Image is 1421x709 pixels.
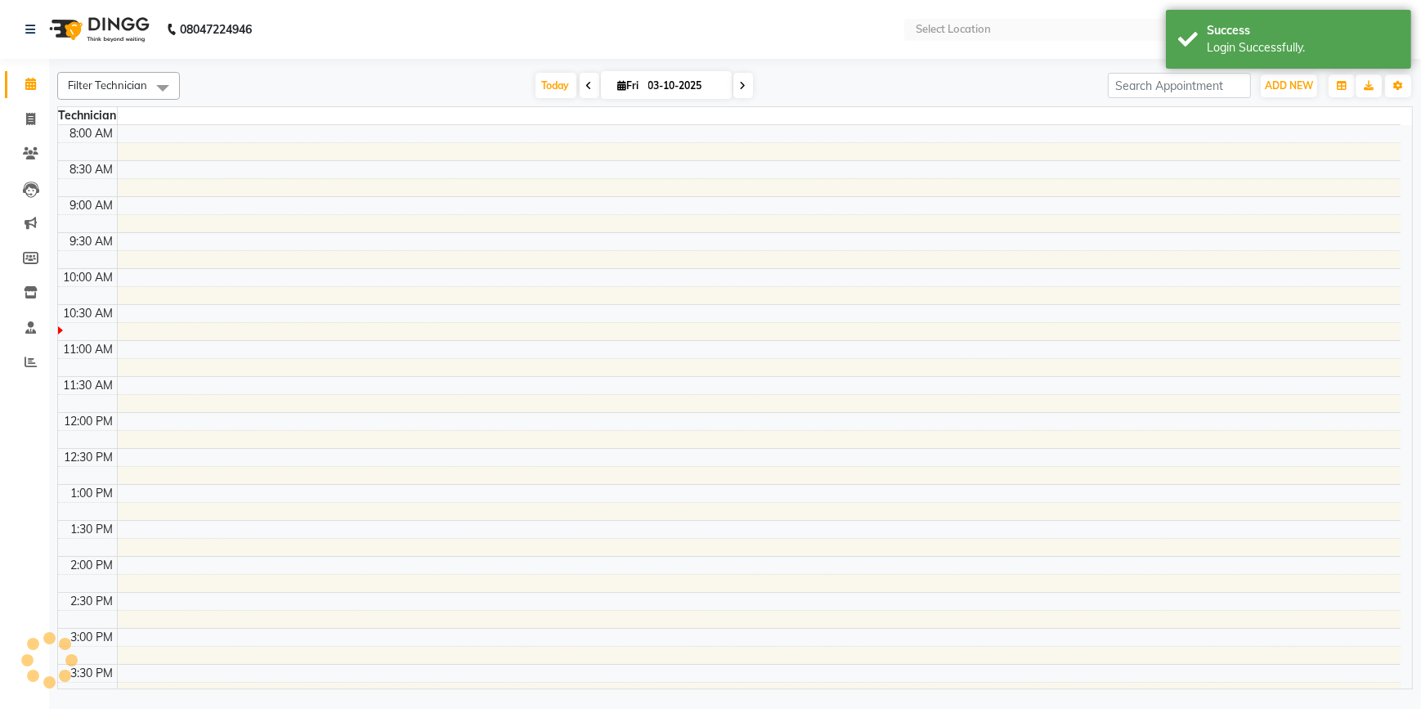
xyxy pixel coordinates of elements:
input: Search Appointment [1108,73,1251,98]
div: 9:30 AM [67,233,117,250]
div: 3:00 PM [68,629,117,646]
input: 2025-10-03 [643,74,725,98]
b: 08047224946 [180,7,252,52]
div: 12:30 PM [61,449,117,466]
div: 10:30 AM [61,305,117,322]
img: logo [42,7,154,52]
div: 8:00 AM [67,125,117,142]
div: Select Location [916,21,991,38]
div: Success [1207,22,1399,39]
div: 1:30 PM [68,521,117,538]
div: Login Successfully. [1207,39,1399,56]
div: 12:00 PM [61,413,117,430]
div: 10:00 AM [61,269,117,286]
div: 1:00 PM [68,485,117,502]
div: Technician [58,107,117,124]
div: 9:00 AM [67,197,117,214]
span: Fri [614,79,643,92]
span: Filter Technician [68,79,147,92]
button: ADD NEW [1261,74,1317,97]
div: 2:30 PM [68,593,117,610]
div: 3:30 PM [68,665,117,682]
span: ADD NEW [1265,79,1313,92]
div: 11:00 AM [61,341,117,358]
div: 2:00 PM [68,557,117,574]
div: 8:30 AM [67,161,117,178]
span: Today [536,73,576,98]
div: 11:30 AM [61,377,117,394]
